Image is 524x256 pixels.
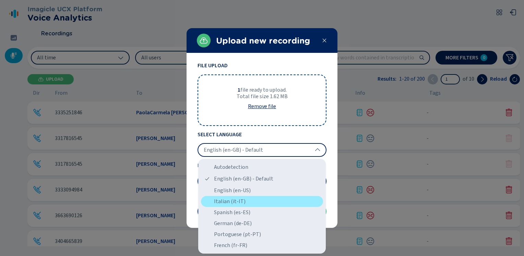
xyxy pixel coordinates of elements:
div: English (en-GB) - Default [201,173,323,185]
svg: chevron-up [315,147,320,153]
svg: close [322,38,327,43]
button: Remove file [242,100,282,113]
span: Remove file [248,104,276,109]
span: File Upload [198,62,326,69]
div: German (de-DE) [201,218,323,229]
svg: tick [204,176,210,182]
span: Select Language [198,131,326,138]
button: Cancel [198,205,261,218]
div: English (en-US) [201,185,323,196]
span: Max Number of Speakers [198,162,326,168]
div: Portoguese (pt-PT) [201,229,323,240]
h2: Upload new recording [216,36,316,46]
div: Autodetection [201,162,323,173]
div: Spanish (es-ES) [201,207,323,218]
div: Italian (it-IT) [201,196,323,207]
span: English (en-GB) - Default [204,147,263,153]
div: French (fr-FR) [201,240,323,251]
